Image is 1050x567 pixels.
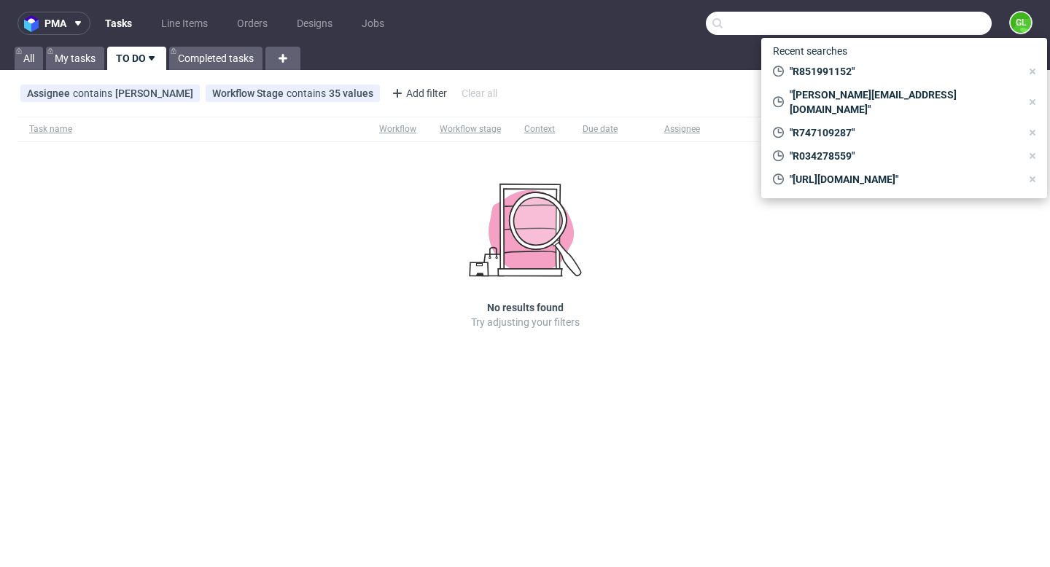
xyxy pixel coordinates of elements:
div: Clear all [459,83,500,103]
a: Completed tasks [169,47,262,70]
span: "R851991152" [784,64,1021,79]
button: pma [17,12,90,35]
span: contains [287,87,329,99]
span: "[URL][DOMAIN_NAME]" [784,172,1021,187]
span: contains [73,87,115,99]
span: Due date [583,123,641,136]
a: Line Items [152,12,217,35]
a: Tasks [96,12,141,35]
div: Assignee [664,123,700,135]
figcaption: GL [1011,12,1031,33]
h3: No results found [487,300,564,315]
p: Try adjusting your filters [471,315,580,329]
a: My tasks [46,47,104,70]
span: Recent searches [767,39,853,63]
div: 35 values [329,87,373,99]
a: Jobs [353,12,393,35]
a: Designs [288,12,341,35]
a: All [15,47,43,70]
div: Add filter [386,82,450,105]
span: "R034278559" [784,149,1021,163]
span: "[PERSON_NAME][EMAIL_ADDRESS][DOMAIN_NAME]" [784,87,1021,117]
img: logo [24,15,44,32]
a: Orders [228,12,276,35]
a: TO DO [107,47,166,70]
div: Workflow [379,123,416,135]
div: Context [524,123,559,135]
span: pma [44,18,66,28]
span: "R747109287" [784,125,1021,140]
div: Workflow stage [440,123,501,135]
div: [PERSON_NAME] [115,87,193,99]
span: Task name [29,123,356,136]
span: Assignee [27,87,73,99]
span: Workflow Stage [212,87,287,99]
